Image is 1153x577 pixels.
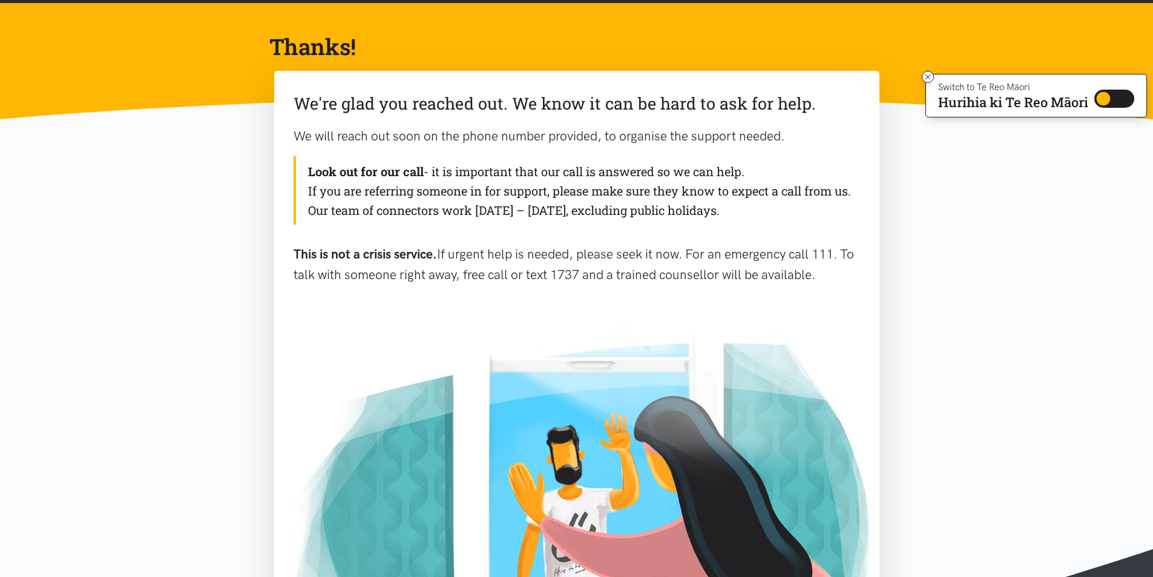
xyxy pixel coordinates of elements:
div: - it is important that our call is answered so we can help. If you are referring someone in for s... [294,156,860,225]
p: If urgent help is needed, please seek it now. For an emergency call 111. To talk with someone rig... [294,244,860,285]
p: Switch to Te Reo Māori [938,84,1088,91]
p: Hurihia ki Te Reo Māori [938,97,1088,108]
b: This is not a crisis service. [294,246,437,262]
b: Look out for our call [308,163,424,179]
p: We're glad you reached out. We know it can be hard to ask for help. [294,90,860,117]
h1: Thanks! [269,32,865,61]
p: We will reach out soon on the phone number provided, to organise the support needed. [294,126,860,147]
